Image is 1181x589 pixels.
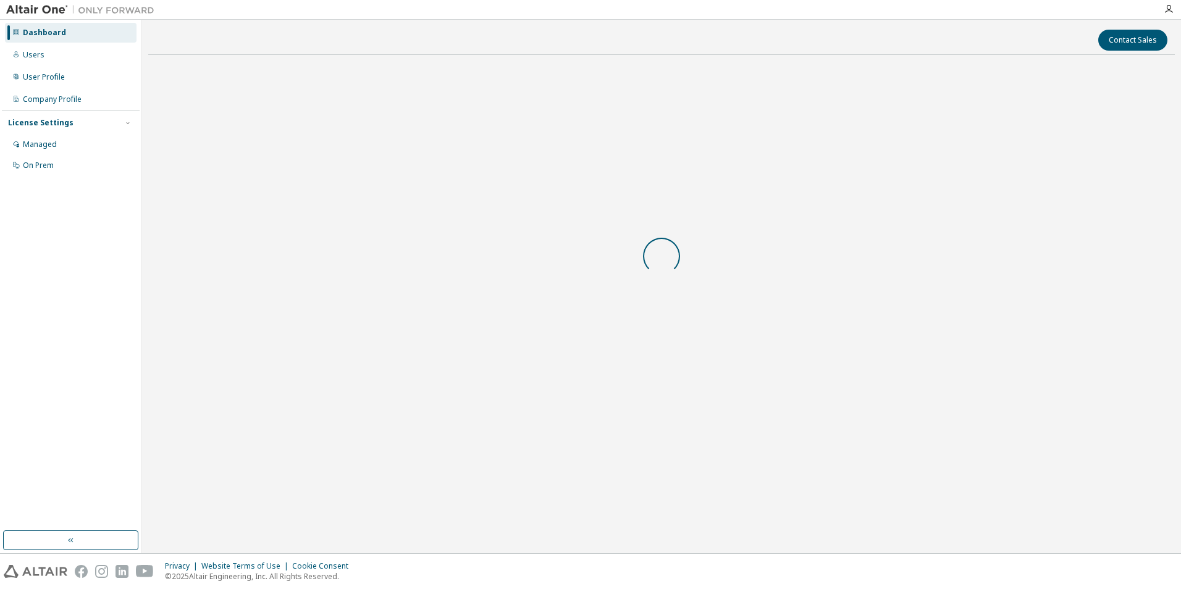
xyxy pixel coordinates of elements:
[23,50,44,60] div: Users
[1098,30,1167,51] button: Contact Sales
[4,565,67,578] img: altair_logo.svg
[201,561,292,571] div: Website Terms of Use
[23,72,65,82] div: User Profile
[136,565,154,578] img: youtube.svg
[95,565,108,578] img: instagram.svg
[165,571,356,582] p: © 2025 Altair Engineering, Inc. All Rights Reserved.
[23,140,57,149] div: Managed
[292,561,356,571] div: Cookie Consent
[23,28,66,38] div: Dashboard
[6,4,161,16] img: Altair One
[23,94,82,104] div: Company Profile
[8,118,74,128] div: License Settings
[23,161,54,170] div: On Prem
[75,565,88,578] img: facebook.svg
[116,565,128,578] img: linkedin.svg
[165,561,201,571] div: Privacy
